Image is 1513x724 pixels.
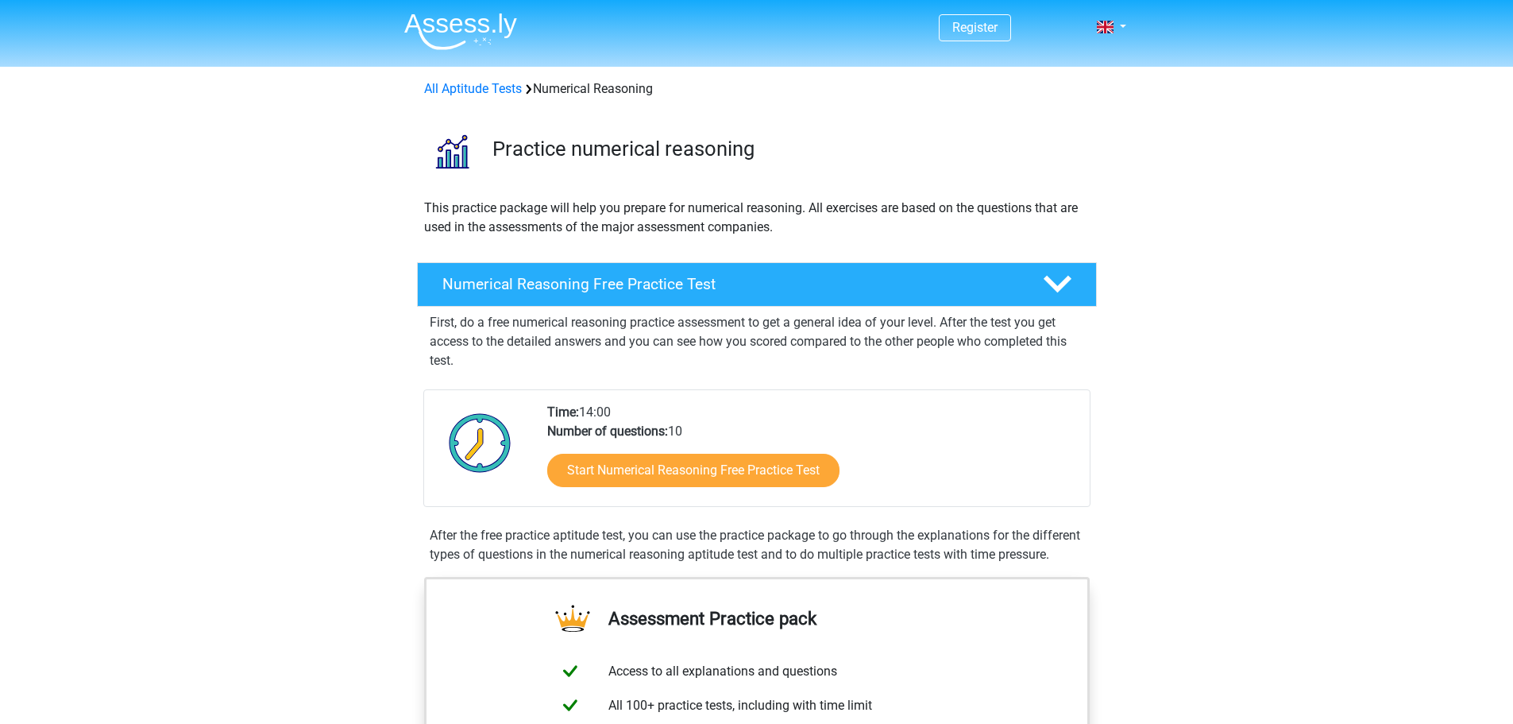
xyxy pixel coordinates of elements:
[442,275,1017,293] h4: Numerical Reasoning Free Practice Test
[424,199,1090,237] p: This practice package will help you prepare for numerical reasoning. All exercises are based on t...
[492,137,1084,161] h3: Practice numerical reasoning
[424,81,522,96] a: All Aptitude Tests
[440,403,520,482] img: Clock
[430,313,1084,370] p: First, do a free numerical reasoning practice assessment to get a general idea of your level. Aft...
[418,79,1096,99] div: Numerical Reasoning
[411,262,1103,307] a: Numerical Reasoning Free Practice Test
[547,454,839,487] a: Start Numerical Reasoning Free Practice Test
[547,424,668,439] b: Number of questions:
[404,13,517,50] img: Assessly
[535,403,1089,506] div: 14:00 10
[418,118,485,185] img: numerical reasoning
[547,405,579,420] b: Time:
[423,526,1090,564] div: After the free practice aptitude test, you can use the practice package to go through the explana...
[952,20,998,35] a: Register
